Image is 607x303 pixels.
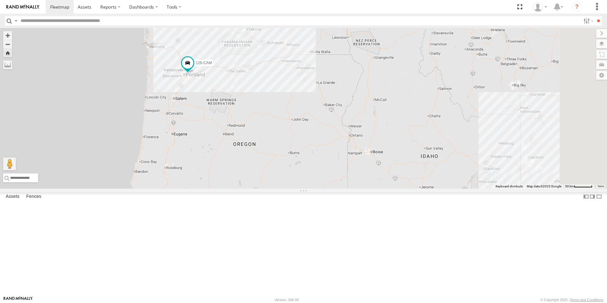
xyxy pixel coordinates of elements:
[565,185,574,188] span: 50 km
[3,60,12,69] label: Measure
[3,49,12,57] button: Zoom Home
[196,61,212,65] span: 126-CAM
[275,298,299,302] div: Version: 306.00
[527,185,561,188] span: Map data ©2025 Google
[572,2,582,12] i: ?
[3,40,12,49] button: Zoom out
[596,192,602,201] label: Hide Summary Table
[3,297,33,303] a: Visit our Website
[3,31,12,40] button: Zoom in
[23,192,44,201] label: Fences
[581,16,595,25] label: Search Filter Options
[597,185,604,188] a: Terms (opens in new tab)
[583,192,589,201] label: Dock Summary Table to the Left
[6,5,39,9] img: rand-logo.svg
[540,298,604,302] div: © Copyright 2025 -
[570,298,604,302] a: Terms and Conditions
[3,192,23,201] label: Assets
[563,184,594,189] button: Map Scale: 50 km per 54 pixels
[496,184,523,189] button: Keyboard shortcuts
[589,192,596,201] label: Dock Summary Table to the Right
[13,16,18,25] label: Search Query
[596,71,607,80] label: Map Settings
[531,2,549,12] div: Keith Washburn
[3,158,16,170] button: Drag Pegman onto the map to open Street View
